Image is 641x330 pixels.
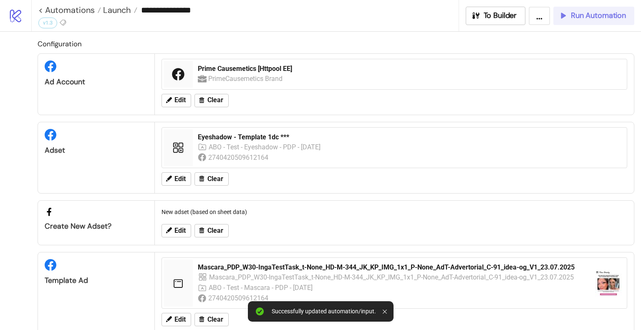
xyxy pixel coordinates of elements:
[101,5,131,15] span: Launch
[45,77,148,87] div: Ad Account
[466,7,526,25] button: To Builder
[194,94,229,107] button: Clear
[208,152,270,163] div: 2740420509612164
[45,276,148,285] div: Template Ad
[207,175,223,183] span: Clear
[174,316,186,323] span: Edit
[207,227,223,234] span: Clear
[208,293,270,303] div: 2740420509612164
[194,224,229,237] button: Clear
[162,172,191,186] button: Edit
[209,282,313,293] div: ABO - Test - Mascara - PDP - [DATE]
[198,64,622,73] div: Prime Causemetics [Httpool EE]
[209,272,574,282] div: Mascara_PDP_W30-IngaTestTask_t-None_HD-M-344_JK_KP_IMG_1x1_P-None_AdT-Advertorial_C-91_idea-og_V1...
[174,175,186,183] span: Edit
[529,7,550,25] button: ...
[571,11,626,20] span: Run Automation
[198,263,588,272] div: Mascara_PDP_W30-IngaTestTask_t-None_HD-M-344_JK_KP_IMG_1x1_P-None_AdT-Advertorial_C-91_idea-og_V1...
[162,224,191,237] button: Edit
[553,7,634,25] button: Run Automation
[162,94,191,107] button: Edit
[208,73,284,84] div: PrimeCausemetics Brand
[38,18,57,28] div: v1.3
[595,270,622,297] img: https://external-fra5-2.xx.fbcdn.net/emg1/v/t13/18000477850161030225?url=https%3A%2F%2Fwww.facebo...
[194,172,229,186] button: Clear
[101,6,137,14] a: Launch
[38,38,634,49] h2: Configuration
[207,316,223,323] span: Clear
[38,6,101,14] a: < Automations
[484,11,517,20] span: To Builder
[272,308,376,315] div: Successfully updated automation/input.
[209,142,321,152] div: ABO - Test - Eyeshadow - PDP - [DATE]
[174,96,186,104] span: Edit
[174,227,186,234] span: Edit
[198,133,622,142] div: Eyeshadow - Template 1dc ***
[45,222,148,231] div: Create new adset?
[158,204,631,220] div: New adset (based on sheet data)
[194,313,229,326] button: Clear
[162,313,191,326] button: Edit
[207,96,223,104] span: Clear
[45,146,148,155] div: Adset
